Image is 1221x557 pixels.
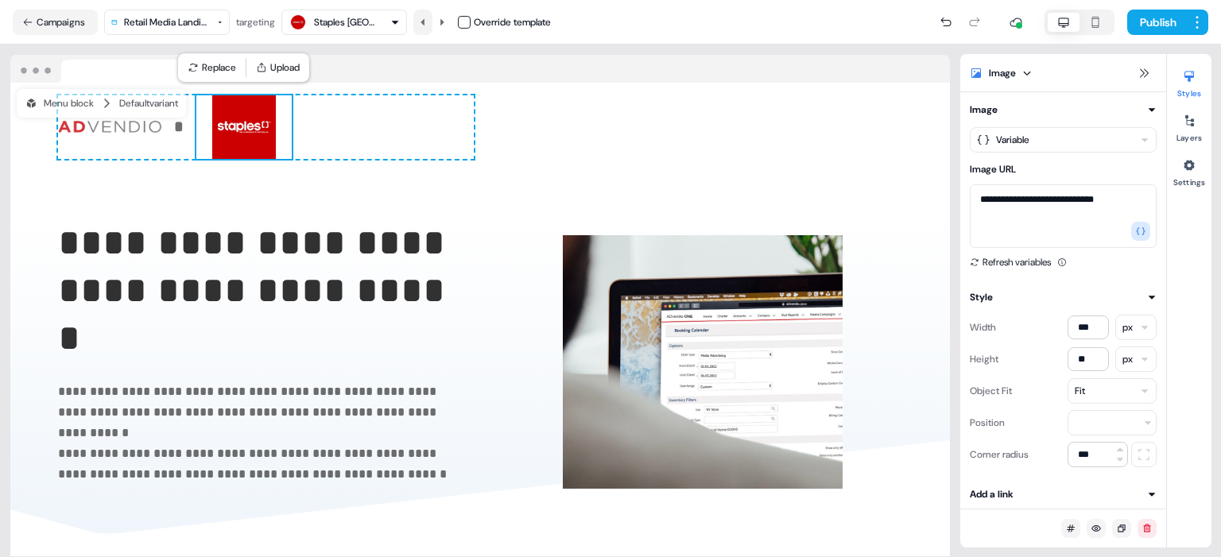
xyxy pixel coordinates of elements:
div: Image [989,65,1016,81]
div: Variable [996,132,1029,148]
img: Image [196,95,292,159]
button: Publish [1127,10,1186,35]
div: Fit [1075,383,1085,399]
div: Image [502,219,902,505]
img: Image [563,219,843,505]
div: Staples [GEOGRAPHIC_DATA] [314,14,378,30]
button: Staples [GEOGRAPHIC_DATA] [281,10,407,35]
div: px [1122,351,1133,367]
button: Add a link [970,486,1157,502]
div: Position [970,410,1005,435]
div: Width [970,315,996,340]
div: Image [970,102,998,118]
div: Height [970,346,998,372]
div: Corner radius [970,442,1029,467]
div: Add a link [970,486,1014,502]
div: Retail Media Landing Page_Unaware/ Aware [124,14,212,30]
div: Style [970,289,993,305]
div: Default variant [119,95,178,111]
div: Object Fit [970,378,1012,404]
button: Fit [1068,378,1157,404]
button: Campaigns [13,10,98,35]
button: Replace [181,56,242,79]
button: Layers [1167,108,1211,143]
div: px [1122,319,1133,335]
label: Image URL [970,163,1016,176]
button: Style [970,289,1157,305]
button: Settings [1167,153,1211,188]
img: Browser topbar [10,55,254,83]
div: Override template [474,14,551,30]
div: Menu block [25,95,94,111]
div: *Image [58,95,474,159]
button: Refresh variables [970,254,1051,270]
button: Image [970,102,1157,118]
div: targeting [236,14,275,30]
button: Upload [250,56,306,79]
button: Styles [1167,64,1211,99]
